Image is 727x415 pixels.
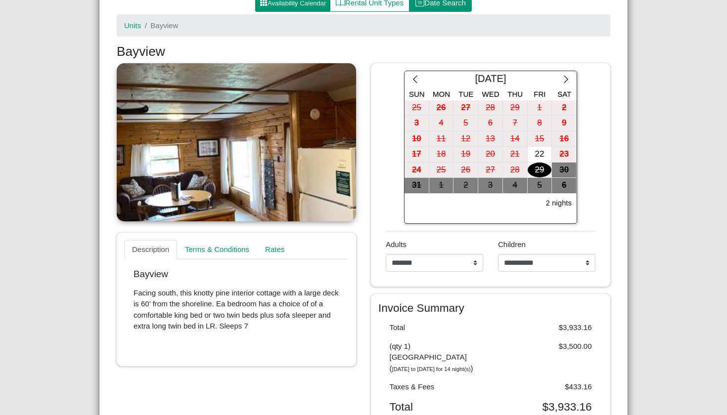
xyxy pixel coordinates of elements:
div: 27 [478,163,502,178]
button: 12 [454,131,478,147]
div: 5 [528,178,552,193]
div: 24 [405,163,429,178]
button: 13 [478,131,503,147]
button: 28 [478,100,503,116]
a: Rates [257,240,292,260]
button: 23 [552,147,577,163]
h4: Invoice Summary [378,301,603,315]
div: 1 [429,178,454,193]
span: Sun [409,90,425,98]
div: 26 [454,163,478,178]
button: 15 [528,131,552,147]
button: 1 [429,178,454,194]
div: 3 [405,116,429,131]
div: (qty 1) [GEOGRAPHIC_DATA] ( ) [382,341,491,374]
div: 21 [503,147,527,162]
button: 5 [454,116,478,131]
div: 29 [528,163,552,178]
div: 18 [429,147,454,162]
div: 2 [552,100,576,116]
button: 27 [454,100,478,116]
button: 10 [405,131,429,147]
button: 3 [478,178,503,194]
button: 3 [405,116,429,131]
div: 30 [552,163,576,178]
button: 4 [429,116,454,131]
button: 19 [454,147,478,163]
div: [DATE] [426,71,555,89]
span: Fri [534,90,545,98]
div: 20 [478,147,502,162]
button: 2 [552,100,577,116]
button: 28 [503,163,528,178]
div: 4 [503,178,527,193]
button: 6 [552,178,577,194]
a: Units [124,21,141,30]
button: 20 [478,147,503,163]
span: Adults [386,240,407,249]
button: 24 [405,163,429,178]
button: 31 [405,178,429,194]
button: 22 [528,147,552,163]
a: Description [124,240,177,260]
button: 2 [454,178,478,194]
span: Thu [507,90,523,98]
button: 1 [528,100,552,116]
svg: chevron left [410,75,420,84]
button: chevron right [555,71,577,89]
div: Total [382,400,491,414]
button: 25 [429,163,454,178]
div: Taxes & Fees [382,381,491,393]
i: [DATE] to [DATE] for 14 night(s) [392,366,471,372]
button: 18 [429,147,454,163]
button: 29 [503,100,528,116]
div: 22 [528,147,552,162]
button: 5 [528,178,552,194]
div: 3 [478,178,502,193]
button: 21 [503,147,528,163]
button: 7 [503,116,528,131]
div: 11 [429,131,454,147]
div: 9 [552,116,576,131]
div: 7 [503,116,527,131]
div: 4 [429,116,454,131]
div: 14 [503,131,527,147]
button: 29 [528,163,552,178]
div: 2 [454,178,478,193]
span: Bayview [150,21,178,30]
div: Total [382,322,491,333]
p: Facing south, this knotty pine interior cottage with a large deck is 60’ from the shoreline. Ea b... [134,288,339,332]
div: 6 [552,178,576,193]
div: 17 [405,147,429,162]
a: Terms & Conditions [177,240,257,260]
button: 6 [478,116,503,131]
div: 28 [503,163,527,178]
button: 26 [429,100,454,116]
h6: 2 nights [545,199,572,207]
div: 23 [552,147,576,162]
span: Tue [458,90,473,98]
div: 5 [454,116,478,131]
div: $3,933.16 [491,322,599,333]
div: 31 [405,178,429,193]
button: 26 [454,163,478,178]
div: 19 [454,147,478,162]
button: 14 [503,131,528,147]
div: 16 [552,131,576,147]
div: $3,500.00 [491,341,599,374]
button: 17 [405,147,429,163]
button: 25 [405,100,429,116]
div: 25 [429,163,454,178]
button: 27 [478,163,503,178]
div: $3,933.16 [491,400,599,414]
button: 4 [503,178,528,194]
span: Children [498,240,526,249]
span: Wed [482,90,500,98]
